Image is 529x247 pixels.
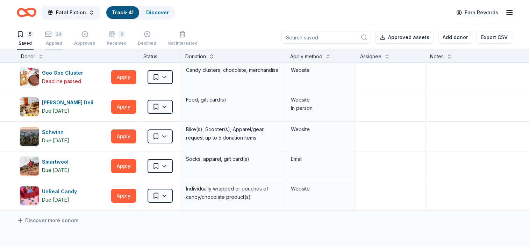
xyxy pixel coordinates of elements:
[20,127,39,146] img: Image for Schwinn
[375,31,434,44] button: Approved assets
[438,31,472,44] button: Add donor
[21,52,35,61] div: Donor
[138,28,156,50] button: Declined
[42,196,69,204] div: Due [DATE]
[291,155,351,163] div: Email
[185,52,206,61] div: Donation
[291,96,351,104] div: Website
[42,166,69,174] div: Due [DATE]
[111,159,136,173] button: Apply
[27,31,34,38] div: 5
[111,100,136,114] button: Apply
[42,136,69,145] div: Due [DATE]
[185,95,281,105] div: Food, gift card(s)
[106,6,175,20] button: Track· 41Discover
[185,184,281,202] div: Individually wrapped or pouches of candy/chocolate product(s)
[291,104,351,112] div: In person
[112,9,134,15] a: Track· 41
[291,125,351,134] div: Website
[185,65,281,75] div: Candy clusters, chocolate, merchandise
[138,40,156,46] div: Declined
[74,40,95,46] div: Approved
[42,77,81,85] div: Deadline passed
[107,28,127,50] button: 6Received
[111,129,136,143] button: Apply
[17,28,34,50] button: 5Saved
[20,68,39,87] img: Image for Goo Goo Cluster
[45,28,63,50] button: 24Applied
[42,128,69,136] div: Schwinn
[111,189,136,203] button: Apply
[139,50,181,62] div: Status
[291,66,351,74] div: Website
[20,67,108,87] button: Image for Goo Goo ClusterGoo Goo ClusterDeadline passed
[167,28,198,50] button: Not interested
[111,70,136,84] button: Apply
[452,6,502,19] a: Earn Rewards
[55,31,63,38] div: 24
[360,52,381,61] div: Assignee
[17,4,36,21] a: Home
[56,8,86,17] span: Fatal Fiction
[118,31,125,38] div: 6
[20,97,108,117] button: Image for McAlister's Deli[PERSON_NAME] DeliDue [DATE]
[185,154,281,164] div: Socks, apparel, gift card(s)
[281,31,371,44] input: Search saved
[20,186,108,205] button: Image for UnReal CandyUnReal CandyDue [DATE]
[20,156,108,176] button: Image for SmartwoolSmartwoolDue [DATE]
[42,158,71,166] div: Smartwool
[74,28,95,50] button: Approved
[290,52,322,61] div: Apply method
[167,40,198,46] div: Not interested
[17,40,34,46] div: Saved
[430,52,444,61] div: Notes
[42,107,69,115] div: Due [DATE]
[20,97,39,116] img: Image for McAlister's Deli
[20,186,39,205] img: Image for UnReal Candy
[45,40,63,46] div: Applied
[17,216,79,225] a: Discover more donors
[42,187,80,196] div: UnReal Candy
[20,157,39,175] img: Image for Smartwool
[42,98,96,107] div: [PERSON_NAME] Deli
[107,40,127,46] div: Received
[20,127,108,146] button: Image for SchwinnSchwinnDue [DATE]
[185,125,281,143] div: Bike(s), Scooter(s), Apparel/gear; request up to 5 donation items
[477,31,512,44] button: Export CSV
[291,185,351,193] div: Website
[146,9,169,15] a: Discover
[42,6,100,20] button: Fatal Fiction
[42,69,86,77] div: Goo Goo Cluster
